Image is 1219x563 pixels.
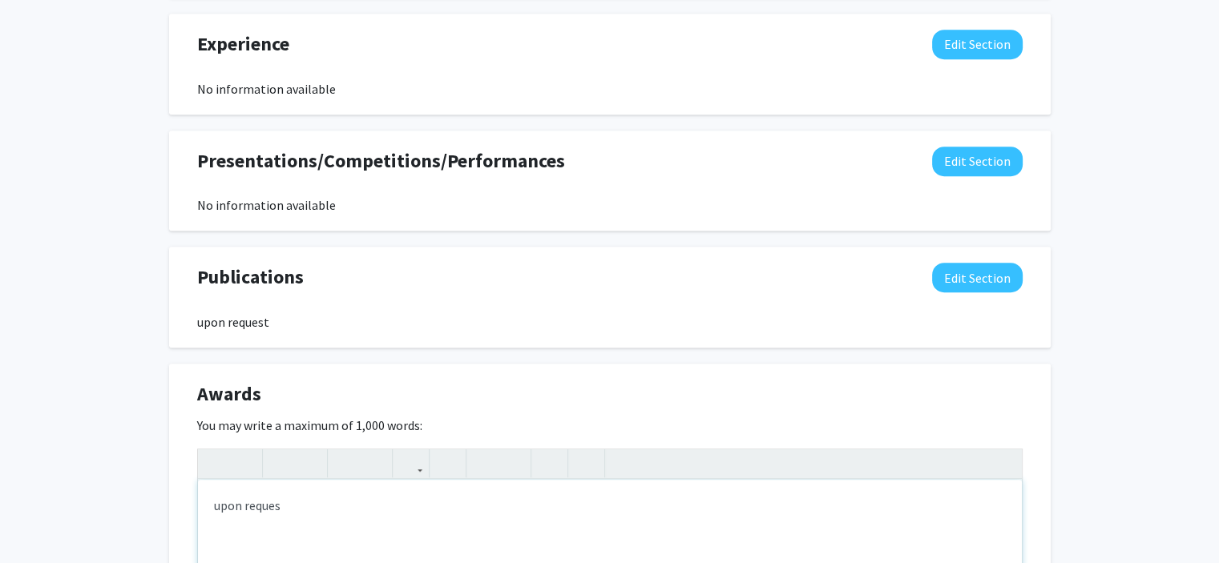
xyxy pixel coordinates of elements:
[360,449,388,477] button: Subscript
[197,380,261,408] span: Awards
[932,147,1023,176] button: Edit Presentations/Competitions/Performances
[197,195,1023,215] div: No information available
[470,449,498,477] button: Unordered list
[267,449,295,477] button: Strong (Ctrl + B)
[295,449,323,477] button: Emphasis (Ctrl + I)
[197,416,422,435] label: You may write a maximum of 1,000 words:
[332,449,360,477] button: Superscript
[990,449,1018,477] button: Fullscreen
[572,449,600,477] button: Insert horizontal rule
[197,79,1023,99] div: No information available
[197,263,304,292] span: Publications
[197,147,565,175] span: Presentations/Competitions/Performances
[197,30,289,58] span: Experience
[397,449,425,477] button: Link
[197,312,1023,332] div: upon request
[535,449,563,477] button: Remove format
[434,449,462,477] button: Insert Image
[202,449,230,477] button: Undo (Ctrl + Z)
[230,449,258,477] button: Redo (Ctrl + Y)
[12,491,68,551] iframe: Chat
[498,449,527,477] button: Ordered list
[932,263,1023,292] button: Edit Publications
[932,30,1023,59] button: Edit Experience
